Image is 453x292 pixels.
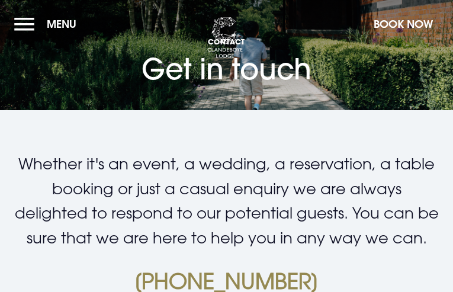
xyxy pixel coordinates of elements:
button: Menu [14,11,82,37]
span: Contact [142,37,311,46]
button: Book Now [368,11,439,37]
p: Whether it's an event, a wedding, a reservation, a table booking or just a casual enquiry we are ... [14,152,439,250]
img: Clandeboye Lodge [207,17,243,59]
span: Menu [47,17,76,31]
